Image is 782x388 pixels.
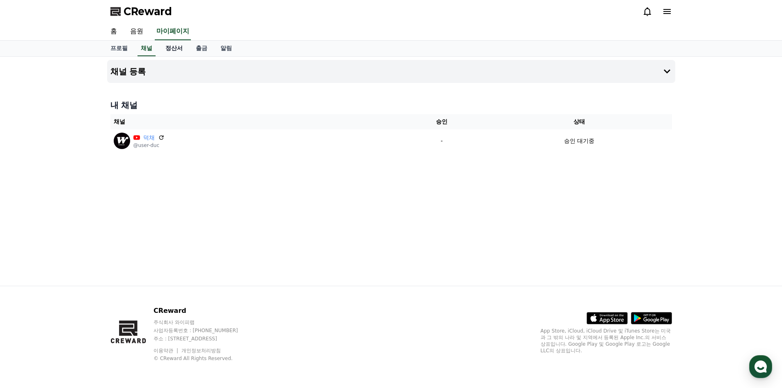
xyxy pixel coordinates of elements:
[138,41,156,56] a: 채널
[154,348,179,354] a: 이용약관
[114,133,130,149] img: 덕채
[154,327,254,334] p: 사업자등록번호 : [PHONE_NUMBER]
[400,137,483,145] p: -
[124,23,150,40] a: 음원
[104,23,124,40] a: 홈
[26,273,31,279] span: 홈
[154,335,254,342] p: 주소 : [STREET_ADDRESS]
[154,355,254,362] p: © CReward All Rights Reserved.
[104,41,134,56] a: 프로필
[110,5,172,18] a: CReward
[2,260,54,281] a: 홈
[189,41,214,56] a: 출금
[133,142,165,149] p: @user-duc
[54,260,106,281] a: 대화
[75,273,85,280] span: 대화
[107,60,675,83] button: 채널 등록
[541,328,672,354] p: App Store, iCloud, iCloud Drive 및 iTunes Store는 미국과 그 밖의 나라 및 지역에서 등록된 Apple Inc.의 서비스 상표입니다. Goo...
[487,114,672,129] th: 상태
[106,260,158,281] a: 설정
[154,306,254,316] p: CReward
[110,114,397,129] th: 채널
[110,99,672,111] h4: 내 채널
[159,41,189,56] a: 정산서
[143,133,155,142] a: 덕채
[214,41,238,56] a: 알림
[181,348,221,354] a: 개인정보처리방침
[154,319,254,326] p: 주식회사 와이피랩
[397,114,486,129] th: 승인
[127,273,137,279] span: 설정
[110,67,146,76] h4: 채널 등록
[155,23,191,40] a: 마이페이지
[564,137,594,145] p: 승인 대기중
[124,5,172,18] span: CReward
